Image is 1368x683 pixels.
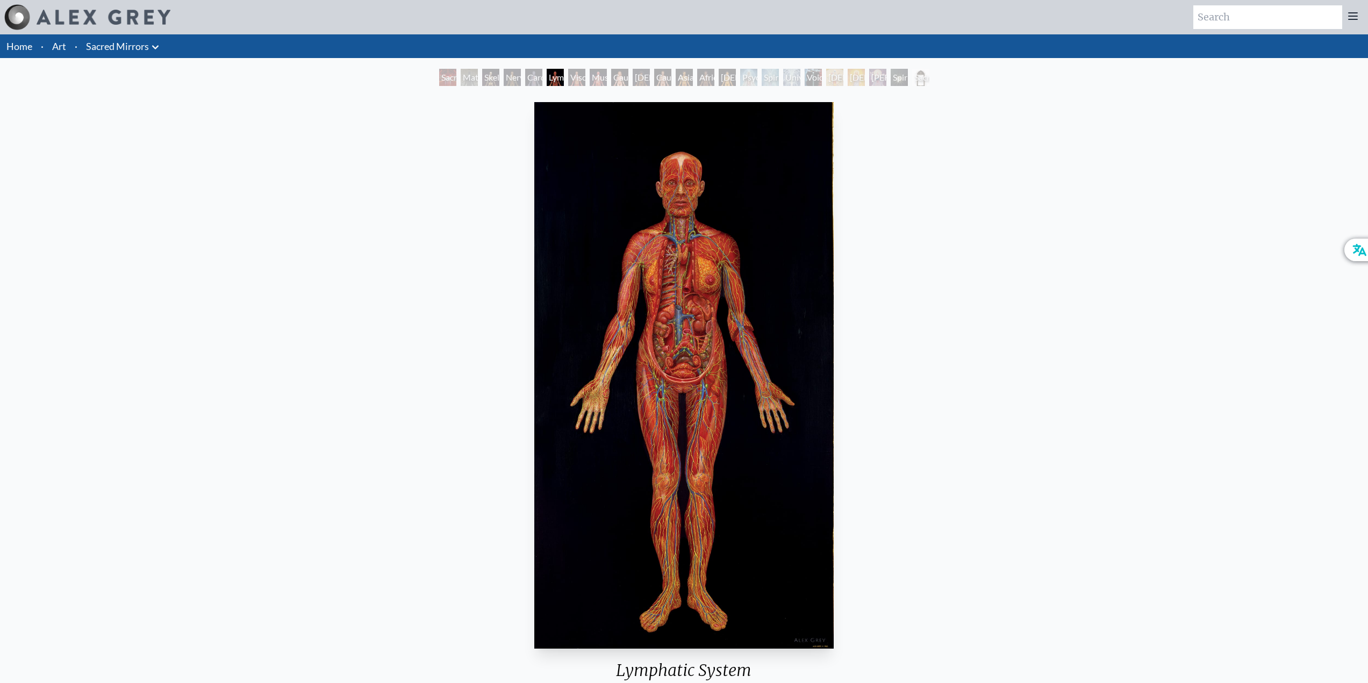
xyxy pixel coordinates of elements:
input: Search [1193,5,1342,29]
div: [DEMOGRAPHIC_DATA] [848,69,865,86]
div: Muscle System [590,69,607,86]
div: Asian Man [676,69,693,86]
div: Lymphatic System [547,69,564,86]
div: Universal Mind Lattice [783,69,800,86]
div: Skeletal System [482,69,499,86]
img: 5-Lymphatic-System-1985-Alex-Grey-watermarked.jpg [534,102,834,649]
div: Psychic Energy System [740,69,757,86]
div: Caucasian Woman [611,69,628,86]
div: African Man [697,69,714,86]
a: Home [6,40,32,52]
div: Nervous System [504,69,521,86]
li: · [37,34,48,58]
div: Sacred Mirrors Room, [GEOGRAPHIC_DATA] [439,69,456,86]
a: Art [52,39,66,54]
div: [DEMOGRAPHIC_DATA] Woman [633,69,650,86]
div: Caucasian Man [654,69,671,86]
li: · [70,34,82,58]
div: Material World [461,69,478,86]
div: Cardiovascular System [525,69,542,86]
div: [DEMOGRAPHIC_DATA] [826,69,843,86]
div: Void Clear Light [805,69,822,86]
div: Spiritual World [891,69,908,86]
div: Sacred Mirrors Frame [912,69,929,86]
div: [PERSON_NAME] [869,69,886,86]
div: Viscera [568,69,585,86]
div: [DEMOGRAPHIC_DATA] Woman [719,69,736,86]
div: Spiritual Energy System [762,69,779,86]
a: Sacred Mirrors [86,39,149,54]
